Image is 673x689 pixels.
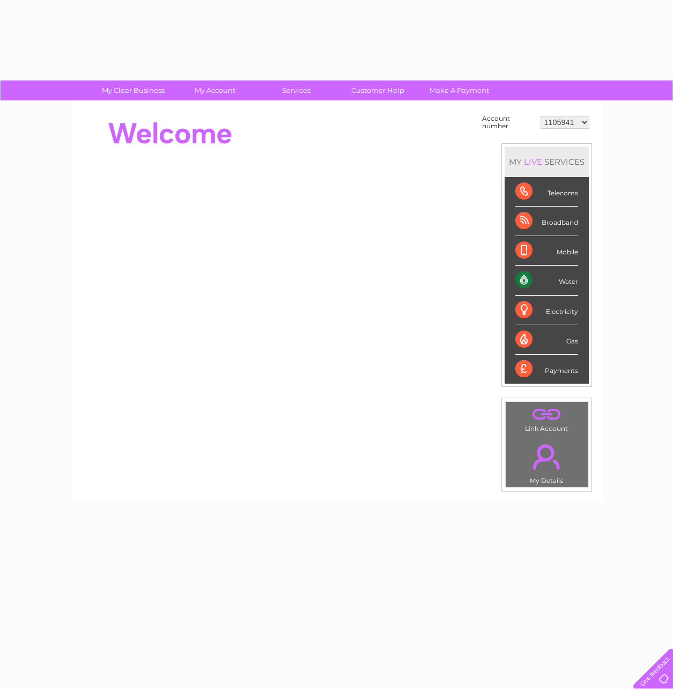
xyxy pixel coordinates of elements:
[89,80,178,100] a: My Clear Business
[334,80,422,100] a: Customer Help
[171,80,259,100] a: My Account
[515,266,578,295] div: Water
[505,401,588,435] td: Link Account
[515,355,578,384] div: Payments
[505,146,589,177] div: MY SERVICES
[479,112,538,133] td: Account number
[515,207,578,236] div: Broadband
[522,157,544,167] div: LIVE
[508,405,585,423] a: .
[415,80,504,100] a: Make A Payment
[515,236,578,266] div: Mobile
[515,177,578,207] div: Telecoms
[515,325,578,355] div: Gas
[515,296,578,325] div: Electricity
[505,435,588,488] td: My Details
[508,438,585,475] a: .
[252,80,341,100] a: Services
